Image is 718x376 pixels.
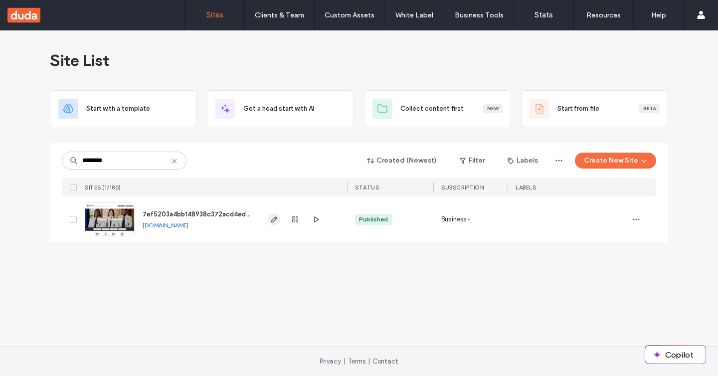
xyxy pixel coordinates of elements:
[483,104,503,113] div: New
[499,153,547,169] button: Labels
[143,210,266,218] a: 7ef5203a4bb148938c372acd4edcb909
[372,358,398,365] a: Contact
[651,11,666,19] label: Help
[441,184,484,191] span: SUBSCRIPTION
[364,90,511,127] div: Collect content firstNew
[206,10,223,19] label: Sites
[85,184,121,191] span: SITES (1/180)
[143,221,188,229] a: [DOMAIN_NAME]
[344,358,346,365] span: |
[359,215,388,224] div: Published
[535,10,553,19] label: Stats
[586,11,621,19] label: Resources
[255,11,304,19] label: Clients & Team
[557,104,599,114] span: Start from file
[400,104,464,114] span: Collect content first
[639,104,660,113] div: Beta
[50,50,109,70] span: Site List
[325,11,374,19] label: Custom Assets
[450,153,495,169] button: Filter
[355,184,379,191] span: STATUS
[359,153,446,169] button: Created (Newest)
[207,90,354,127] div: Get a head start with AI
[645,346,706,364] button: Copilot
[455,11,504,19] label: Business Tools
[320,358,341,365] a: Privacy
[243,104,314,114] span: Get a head start with AI
[395,11,433,19] label: White Label
[348,358,365,365] a: Terms
[368,358,370,365] span: |
[441,214,471,224] span: Business+
[86,104,150,114] span: Start with a template
[575,153,656,169] button: Create New Site
[521,90,668,127] div: Start from fileBeta
[516,184,536,191] span: LABELS
[50,90,197,127] div: Start with a template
